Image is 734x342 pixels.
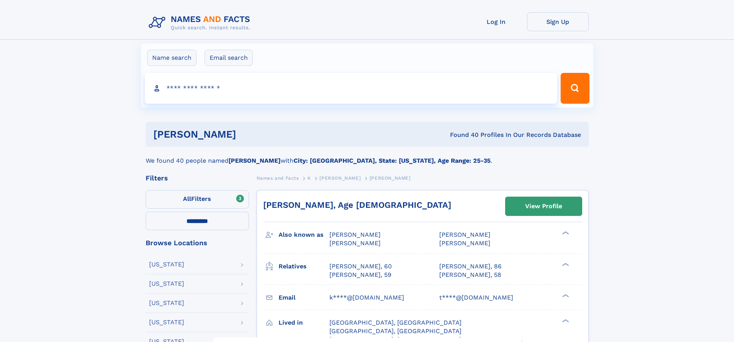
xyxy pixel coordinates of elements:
[329,271,391,279] a: [PERSON_NAME], 59
[560,293,569,298] div: ❯
[319,173,361,183] a: [PERSON_NAME]
[439,271,501,279] a: [PERSON_NAME], 58
[439,262,502,271] a: [PERSON_NAME], 86
[279,228,329,241] h3: Also known as
[525,197,562,215] div: View Profile
[506,197,582,216] a: View Profile
[147,50,197,66] label: Name search
[146,175,249,182] div: Filters
[319,175,361,181] span: [PERSON_NAME]
[149,281,184,287] div: [US_STATE]
[307,175,311,181] span: K
[205,50,253,66] label: Email search
[329,327,462,335] span: [GEOGRAPHIC_DATA], [GEOGRAPHIC_DATA]
[146,190,249,209] label: Filters
[279,316,329,329] h3: Lived in
[149,300,184,306] div: [US_STATE]
[146,12,257,33] img: Logo Names and Facts
[279,260,329,273] h3: Relatives
[228,157,280,164] b: [PERSON_NAME]
[257,173,299,183] a: Names and Facts
[329,262,392,271] a: [PERSON_NAME], 60
[329,239,381,247] span: [PERSON_NAME]
[560,262,569,267] div: ❯
[294,157,490,164] b: City: [GEOGRAPHIC_DATA], State: [US_STATE], Age Range: 25-35
[145,73,558,104] input: search input
[146,147,589,165] div: We found 40 people named with .
[153,130,343,139] h1: [PERSON_NAME]
[560,318,569,323] div: ❯
[561,73,589,104] button: Search Button
[370,175,411,181] span: [PERSON_NAME]
[527,12,589,31] a: Sign Up
[146,239,249,246] div: Browse Locations
[263,200,451,210] a: [PERSON_NAME], Age [DEMOGRAPHIC_DATA]
[149,261,184,268] div: [US_STATE]
[439,231,490,238] span: [PERSON_NAME]
[307,173,311,183] a: K
[279,291,329,304] h3: Email
[560,231,569,236] div: ❯
[465,12,527,31] a: Log In
[183,195,191,202] span: All
[329,231,381,238] span: [PERSON_NAME]
[149,319,184,325] div: [US_STATE]
[439,239,490,247] span: [PERSON_NAME]
[329,319,462,326] span: [GEOGRAPHIC_DATA], [GEOGRAPHIC_DATA]
[343,131,581,139] div: Found 40 Profiles In Our Records Database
